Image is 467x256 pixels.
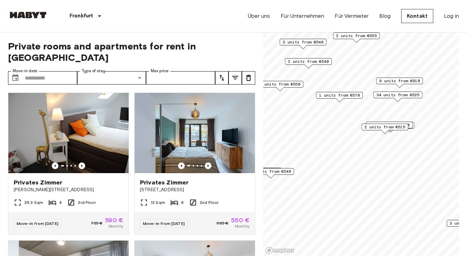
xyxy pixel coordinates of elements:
button: tune [228,71,242,85]
div: Map marker [247,168,294,178]
span: 3 units from €540 [283,39,323,45]
span: Move-in from [DATE] [17,221,58,226]
div: Map marker [280,39,326,49]
div: Map marker [316,92,363,102]
a: Log in [444,12,459,20]
button: Previous image [79,162,85,169]
span: 1 units from €570 [319,92,360,98]
label: Move-in date [13,68,37,74]
span: [STREET_ADDRESS] [140,186,250,193]
a: Für Vermieter [335,12,368,20]
span: 4 [59,200,62,206]
span: [PERSON_NAME][STREET_ADDRESS] [14,186,123,193]
img: Marketing picture of unit DE-04-007-001-04HF [8,93,129,173]
div: Map marker [257,81,303,91]
a: Über uns [248,12,270,20]
span: 1 units from €550 [260,81,300,87]
a: Kontakt [401,9,433,23]
label: Type of stay [82,68,105,74]
div: Map marker [373,92,423,102]
span: 735 € [91,220,103,226]
button: tune [242,71,255,85]
button: Previous image [52,162,58,169]
div: Map marker [361,124,408,134]
p: Frankfurt [69,12,93,20]
div: Map marker [366,122,413,132]
img: Marketing picture of unit DE-04-042-002-03HF [135,93,255,173]
span: 2 units from €555 [336,33,377,39]
span: 1 units from €540 [250,168,291,174]
label: Max price [151,68,169,74]
span: Privates Zimmer [140,178,188,186]
span: Move-in from [DATE] [143,221,185,226]
button: Choose date [9,71,22,85]
span: 2 units from €510 [369,122,410,128]
span: 685 € [216,220,228,226]
a: Marketing picture of unit DE-04-042-002-03HFPrevious imagePrevious imagePrivates Zimmer[STREET_AD... [134,93,255,235]
span: 9 units from €910 [379,78,420,84]
div: Map marker [285,58,332,69]
span: 13 Sqm [151,200,165,206]
span: Monthly [235,223,250,229]
span: 2 units from €540 [288,58,329,65]
span: 2nd Floor [200,200,218,206]
div: Map marker [333,32,380,43]
span: 3rd Floor [78,200,96,206]
a: Mapbox logo [265,247,295,254]
a: Für Unternehmen [281,12,324,20]
button: Previous image [205,162,211,169]
span: Privates Zimmer [14,178,62,186]
button: tune [215,71,228,85]
a: Marketing picture of unit DE-04-007-001-04HFPrevious imagePrevious imagePrivates Zimmer[PERSON_NA... [8,93,129,235]
span: 6 [181,200,184,206]
a: Blog [379,12,391,20]
span: 550 € [231,217,250,223]
span: 34 units from €525 [376,92,420,98]
button: Previous image [178,162,185,169]
span: 2 units from €515 [364,124,405,130]
div: Map marker [376,78,423,88]
span: Private rooms and apartments for rent in [GEOGRAPHIC_DATA] [8,40,255,63]
img: Habyt [8,12,48,18]
span: 26.3 Sqm [24,200,43,206]
span: Monthly [109,223,123,229]
span: 590 € [105,217,123,223]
